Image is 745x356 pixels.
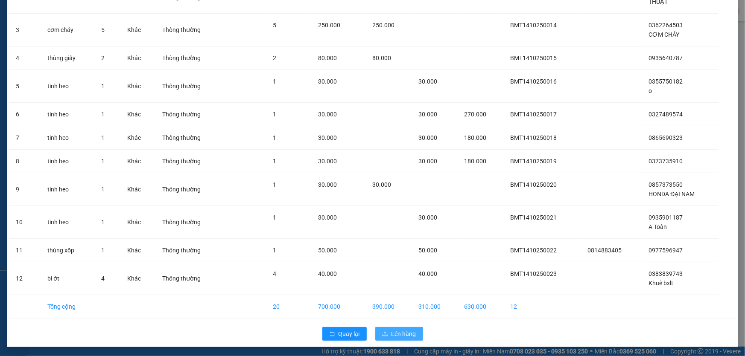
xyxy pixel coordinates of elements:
[120,173,155,206] td: Khác
[510,22,557,29] span: BMT1410250014
[318,22,341,29] span: 250.000
[41,126,94,150] td: tinh heo
[418,158,437,165] span: 30.000
[318,55,337,61] span: 80.000
[412,295,458,318] td: 310.000
[9,70,41,103] td: 5
[649,87,652,94] span: o
[9,14,41,46] td: 3
[41,14,94,46] td: cơm cháy
[101,158,105,165] span: 1
[465,134,487,141] span: 180.000
[155,262,222,295] td: Thông thường
[649,214,683,221] span: 0935901187
[41,103,94,126] td: tinh heo
[465,111,487,118] span: 270.000
[418,111,437,118] span: 30.000
[649,181,683,188] span: 0857373550
[155,173,222,206] td: Thông thường
[9,262,41,295] td: 12
[273,158,276,165] span: 1
[510,158,557,165] span: BMT1410250019
[312,295,366,318] td: 700.000
[318,214,337,221] span: 30.000
[9,206,41,239] td: 10
[41,262,94,295] td: bì ớt
[649,223,667,230] span: A Toàn
[318,247,337,254] span: 50.000
[510,78,557,85] span: BMT1410250016
[9,46,41,70] td: 4
[418,214,437,221] span: 30.000
[365,295,412,318] td: 390.000
[120,46,155,70] td: Khác
[318,158,337,165] span: 30.000
[120,206,155,239] td: Khác
[318,111,337,118] span: 30.000
[510,214,557,221] span: BMT1410250021
[587,247,622,254] span: 0814883405
[101,55,105,61] span: 2
[273,78,276,85] span: 1
[418,134,437,141] span: 30.000
[9,173,41,206] td: 9
[318,181,337,188] span: 30.000
[649,78,683,85] span: 0355750182
[101,186,105,193] span: 1
[120,70,155,103] td: Khác
[458,295,504,318] td: 630.000
[273,111,276,118] span: 1
[41,239,94,262] td: thùng xốp
[155,239,222,262] td: Thông thường
[510,270,557,277] span: BMT1410250023
[273,22,276,29] span: 5
[9,150,41,173] td: 8
[273,214,276,221] span: 1
[101,219,105,226] span: 1
[155,14,222,46] td: Thông thường
[155,70,222,103] td: Thông thường
[649,134,683,141] span: 0865690323
[273,55,276,61] span: 2
[120,239,155,262] td: Khác
[649,158,683,165] span: 0373735910
[510,181,557,188] span: BMT1410250020
[273,247,276,254] span: 1
[120,14,155,46] td: Khác
[375,327,423,341] button: uploadLên hàng
[510,247,557,254] span: BMT1410250022
[318,134,337,141] span: 30.000
[510,134,557,141] span: BMT1410250018
[120,150,155,173] td: Khác
[155,150,222,173] td: Thông thường
[101,134,105,141] span: 1
[120,126,155,150] td: Khác
[382,331,388,338] span: upload
[155,206,222,239] td: Thông thường
[41,46,94,70] td: thùng giấy
[9,239,41,262] td: 11
[649,270,683,277] span: 0383839743
[372,181,391,188] span: 30.000
[372,55,391,61] span: 80.000
[510,55,557,61] span: BMT1410250015
[649,191,695,197] span: HONDA ĐẠI NAM
[101,111,105,118] span: 1
[101,83,105,90] span: 1
[372,22,394,29] span: 250.000
[273,181,276,188] span: 1
[649,247,683,254] span: 0977596947
[418,78,437,85] span: 30.000
[155,46,222,70] td: Thông thường
[120,103,155,126] td: Khác
[41,206,94,239] td: tinh heo
[649,22,683,29] span: 0362264503
[465,158,487,165] span: 180.000
[503,295,581,318] td: 12
[649,111,683,118] span: 0327489574
[318,270,337,277] span: 40.000
[318,78,337,85] span: 30.000
[339,329,360,339] span: Quay lại
[120,262,155,295] td: Khác
[418,247,437,254] span: 50.000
